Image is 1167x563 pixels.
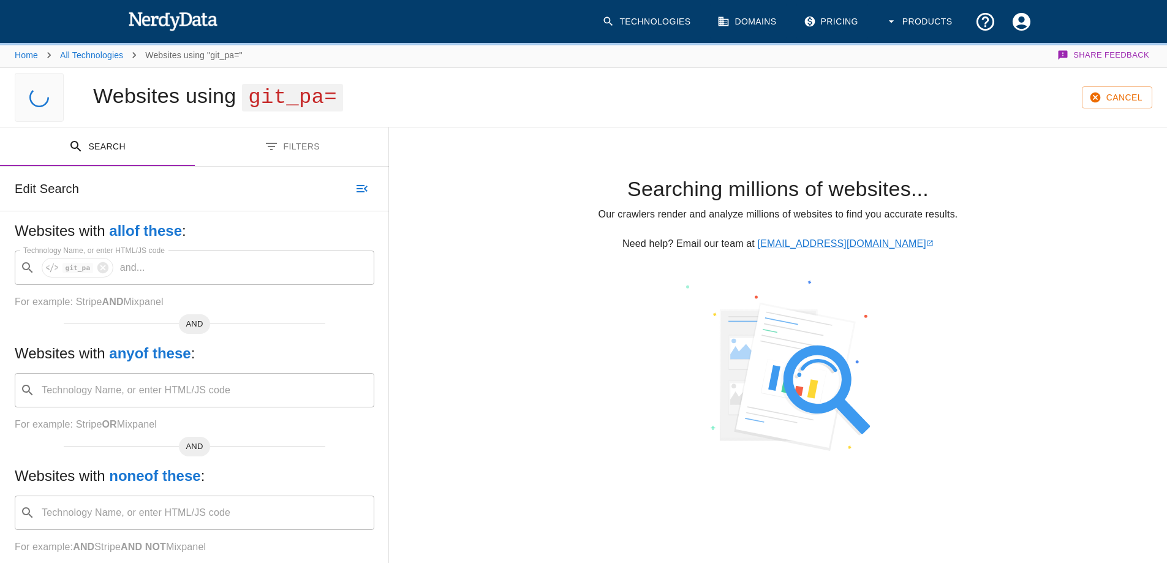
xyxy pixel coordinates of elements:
[878,4,962,40] button: Products
[409,176,1147,202] h4: Searching millions of websites...
[409,207,1147,251] p: Our crawlers render and analyze millions of websites to find you accurate results. Need help? Ema...
[15,295,374,309] p: For example: Stripe Mixpanel
[15,50,38,60] a: Home
[179,318,211,330] span: AND
[195,127,390,166] button: Filters
[102,419,116,429] b: OR
[242,84,343,111] span: git_pa=
[15,344,374,363] h5: Websites with :
[109,345,191,361] b: any of these
[967,4,1003,40] button: Support and Documentation
[710,4,786,40] a: Domains
[93,84,343,107] h1: Websites using
[15,417,374,432] p: For example: Stripe Mixpanel
[595,4,700,40] a: Technologies
[102,297,123,307] b: AND
[758,238,934,249] a: [EMAIL_ADDRESS][DOMAIN_NAME]
[60,50,123,60] a: All Technologies
[1106,476,1152,523] iframe: Drift Widget Chat Controller
[1082,86,1152,109] button: Cancel
[1056,43,1152,67] button: Share Feedback
[115,260,150,275] p: and ...
[128,9,218,33] img: NerdyData.com
[109,222,182,239] b: all of these
[15,221,374,241] h5: Websites with :
[15,43,243,67] nav: breadcrumb
[15,540,374,554] p: For example: Stripe Mixpanel
[121,542,166,552] b: AND NOT
[145,49,242,61] p: Websites using "git_pa="
[179,440,211,453] span: AND
[1003,4,1040,40] button: Account Settings
[73,542,94,552] b: AND
[109,467,200,484] b: none of these
[15,179,79,198] h6: Edit Search
[23,245,165,255] label: Technology Name, or enter HTML/JS code
[796,4,868,40] a: Pricing
[15,466,374,486] h5: Websites with :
